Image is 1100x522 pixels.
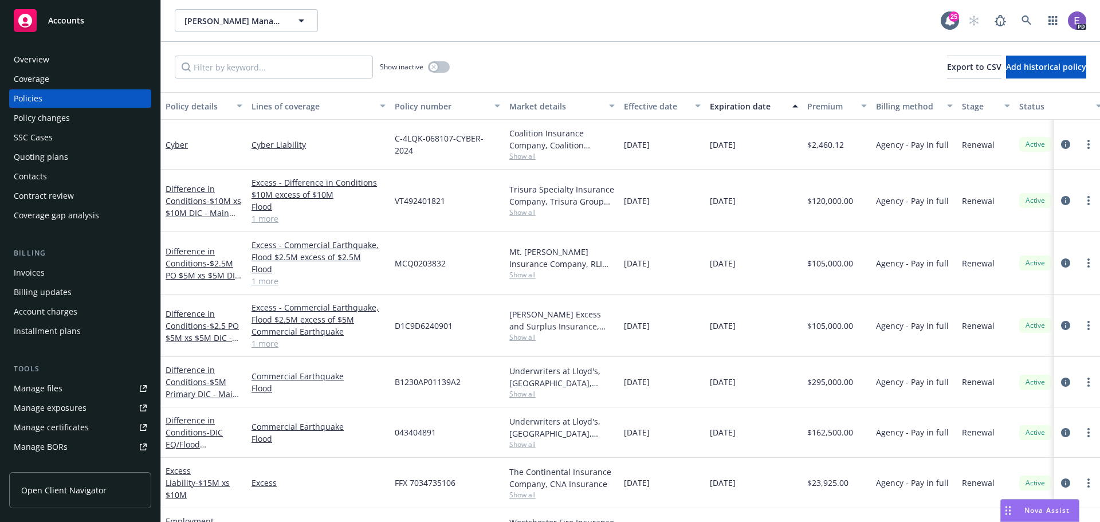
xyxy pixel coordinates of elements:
[807,139,844,151] span: $2,460.12
[710,195,736,207] span: [DATE]
[1006,56,1086,79] button: Add historical policy
[9,418,151,437] a: Manage certificates
[252,176,386,201] a: Excess - Difference in Conditions $10M excess of $10M
[619,92,705,120] button: Effective date
[1024,478,1047,488] span: Active
[9,128,151,147] a: SSC Cases
[1059,256,1072,270] a: circleInformation
[184,15,284,27] span: [PERSON_NAME] Management Corporation
[14,109,70,127] div: Policy changes
[9,206,151,225] a: Coverage gap analysis
[395,100,488,112] div: Policy number
[380,62,423,72] span: Show inactive
[14,283,72,301] div: Billing updates
[1059,476,1072,490] a: circleInformation
[14,418,89,437] div: Manage certificates
[166,376,239,411] span: - $5M Primary DIC - Main Program
[962,257,995,269] span: Renewal
[9,187,151,205] a: Contract review
[1082,194,1095,207] a: more
[509,183,615,207] div: Trisura Specialty Insurance Company, Trisura Group Ltd., Amwins
[14,50,49,69] div: Overview
[803,92,871,120] button: Premium
[175,9,318,32] button: [PERSON_NAME] Management Corporation
[710,477,736,489] span: [DATE]
[509,308,615,332] div: [PERSON_NAME] Excess and Surplus Insurance, Inc., [PERSON_NAME] Group, Amwins
[624,376,650,388] span: [DATE]
[9,264,151,282] a: Invoices
[9,70,151,88] a: Coverage
[252,325,386,337] a: Commercial Earthquake
[14,70,49,88] div: Coverage
[624,477,650,489] span: [DATE]
[14,187,74,205] div: Contract review
[252,100,373,112] div: Lines of coverage
[1082,375,1095,389] a: more
[395,477,455,489] span: FFX 7034735106
[807,100,854,112] div: Premium
[1082,256,1095,270] a: more
[505,92,619,120] button: Market details
[807,257,853,269] span: $105,000.00
[962,320,995,332] span: Renewal
[166,195,241,230] span: - $10M xs $10M DIC - Main Program
[390,92,505,120] button: Policy number
[395,426,436,438] span: 043404891
[252,301,386,325] a: Excess - Commercial Earthquake, Flood $2.5M excess of $5M
[876,139,949,151] span: Agency - Pay in full
[161,92,247,120] button: Policy details
[166,465,230,500] a: Excess Liability
[166,183,241,230] a: Difference in Conditions
[509,490,615,500] span: Show all
[21,484,107,496] span: Open Client Navigator
[166,320,239,355] span: - $2.5 PO $5M xs $5M DIC - Main Program
[1082,476,1095,490] a: more
[166,246,240,293] a: Difference in Conditions
[252,370,386,382] a: Commercial Earthquake
[624,426,650,438] span: [DATE]
[247,92,390,120] button: Lines of coverage
[807,477,848,489] span: $23,925.00
[1082,138,1095,151] a: more
[509,332,615,342] span: Show all
[252,201,386,213] a: Flood
[710,139,736,151] span: [DATE]
[509,270,615,280] span: Show all
[947,56,1001,79] button: Export to CSV
[1024,427,1047,438] span: Active
[962,376,995,388] span: Renewal
[962,9,985,32] a: Start snowing
[962,100,997,112] div: Stage
[252,139,386,151] a: Cyber Liability
[962,139,995,151] span: Renewal
[9,438,151,456] a: Manage BORs
[175,56,373,79] input: Filter by keyword...
[876,100,940,112] div: Billing method
[807,376,853,388] span: $295,000.00
[9,399,151,417] a: Manage exposures
[509,151,615,161] span: Show all
[14,303,77,321] div: Account charges
[166,139,188,150] a: Cyber
[9,303,151,321] a: Account charges
[957,92,1015,120] button: Stage
[252,337,386,350] a: 1 more
[14,167,47,186] div: Contacts
[807,320,853,332] span: $105,000.00
[166,477,230,500] span: - $15M xs $10M
[14,89,42,108] div: Policies
[9,5,151,37] a: Accounts
[1024,320,1047,331] span: Active
[509,127,615,151] div: Coalition Insurance Company, Coalition Insurance Solutions (Carrier), Amwins
[166,100,230,112] div: Policy details
[252,239,386,263] a: Excess - Commercial Earthquake, Flood $2.5M excess of $2.5M
[989,9,1012,32] a: Report a Bug
[710,376,736,388] span: [DATE]
[395,132,500,156] span: C-4LQK-068107-CYBER-2024
[509,439,615,449] span: Show all
[1001,500,1015,521] div: Drag to move
[807,426,853,438] span: $162,500.00
[14,264,45,282] div: Invoices
[509,246,615,270] div: Mt. [PERSON_NAME] Insurance Company, RLI Corp, Amwins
